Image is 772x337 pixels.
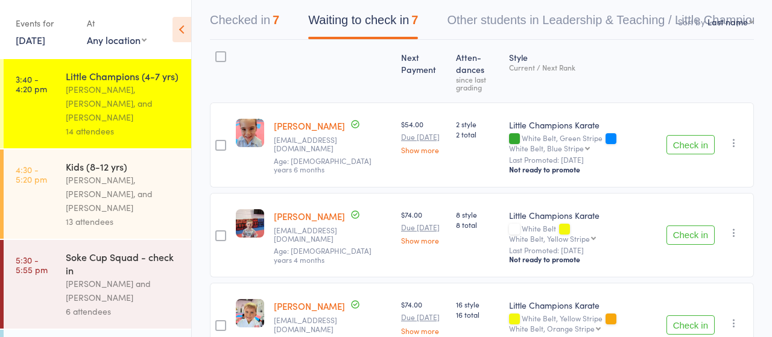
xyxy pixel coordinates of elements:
img: image1708496645.png [236,119,264,147]
div: $54.00 [401,119,446,154]
div: Little Champions (4-7 yrs) [66,69,181,83]
img: image1730788125.png [236,299,264,327]
div: At [87,13,147,33]
small: Sammyj_19@hotmail.com [274,136,391,153]
div: Not ready to promote [509,165,657,174]
div: White Belt, Green Stripe [509,134,657,152]
a: 5:30 -5:55 pmSoke Cup Squad - check in[PERSON_NAME] and [PERSON_NAME]6 attendees [4,240,191,329]
div: 7 [273,13,279,27]
span: 8 style [456,209,499,219]
div: Current / Next Rank [509,63,657,71]
div: Soke Cup Squad - check in [66,250,181,277]
div: Style [504,45,662,97]
div: White Belt, Orange Stripe [509,324,595,332]
div: since last grading [456,75,499,91]
div: Kids (8-12 yrs) [66,160,181,173]
div: 6 attendees [66,304,181,318]
a: [PERSON_NAME] [274,210,345,222]
button: Check in [666,315,715,335]
small: Due [DATE] [401,223,446,231]
span: 16 total [456,309,499,320]
div: Events for [16,13,75,33]
div: White Belt, Yellow Stripe [509,314,657,332]
time: 4:30 - 5:20 pm [16,165,47,184]
span: Age: [DEMOGRAPHIC_DATA] years 4 months [274,245,372,264]
div: Next Payment [396,45,451,97]
div: [PERSON_NAME] and [PERSON_NAME] [66,277,181,304]
small: Due [DATE] [401,133,446,141]
div: $74.00 [401,299,446,334]
button: Checked in7 [210,7,279,39]
button: Waiting to check in7 [308,7,418,39]
div: White Belt, Blue Stripe [509,144,584,152]
time: 3:40 - 4:20 pm [16,74,47,93]
a: 3:40 -4:20 pmLittle Champions (4-7 yrs)[PERSON_NAME], [PERSON_NAME], and [PERSON_NAME]14 attendees [4,59,191,148]
a: [PERSON_NAME] [274,300,345,312]
button: Check in [666,225,715,245]
img: image1752644194.png [236,209,264,238]
div: Atten­dances [451,45,504,97]
a: [PERSON_NAME] [274,119,345,132]
a: Show more [401,236,446,244]
div: White Belt, Yellow Stripe [509,235,590,242]
small: Last Promoted: [DATE] [509,246,657,254]
time: 5:30 - 5:55 pm [16,255,48,274]
span: 2 total [456,129,499,139]
button: Check in [666,135,715,154]
a: 4:30 -5:20 pmKids (8-12 yrs)[PERSON_NAME], [PERSON_NAME], and [PERSON_NAME]13 attendees [4,150,191,239]
div: 7 [411,13,418,27]
span: Age: [DEMOGRAPHIC_DATA] years 6 months [274,156,372,174]
label: Sort by [678,16,705,28]
a: Show more [401,327,446,335]
a: [DATE] [16,33,45,46]
div: [PERSON_NAME], [PERSON_NAME], and [PERSON_NAME] [66,83,181,124]
small: Last Promoted: [DATE] [509,156,657,164]
small: Due [DATE] [401,313,446,321]
div: [PERSON_NAME], [PERSON_NAME], and [PERSON_NAME] [66,173,181,215]
span: 2 style [456,119,499,129]
div: Little Champions Karate [509,119,657,131]
div: 13 attendees [66,215,181,228]
a: Show more [401,146,446,154]
div: Little Champions Karate [509,209,657,221]
small: davidlexe@bigpond.com [274,226,391,244]
div: Little Champions Karate [509,299,657,311]
div: Not ready to promote [509,254,657,264]
div: White Belt [509,224,657,242]
span: 8 total [456,219,499,230]
div: Any location [87,33,147,46]
div: $74.00 [401,209,446,244]
span: 16 style [456,299,499,309]
small: planetclairsey@gmail.com [274,316,391,333]
div: Last name [707,16,748,28]
div: 14 attendees [66,124,181,138]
